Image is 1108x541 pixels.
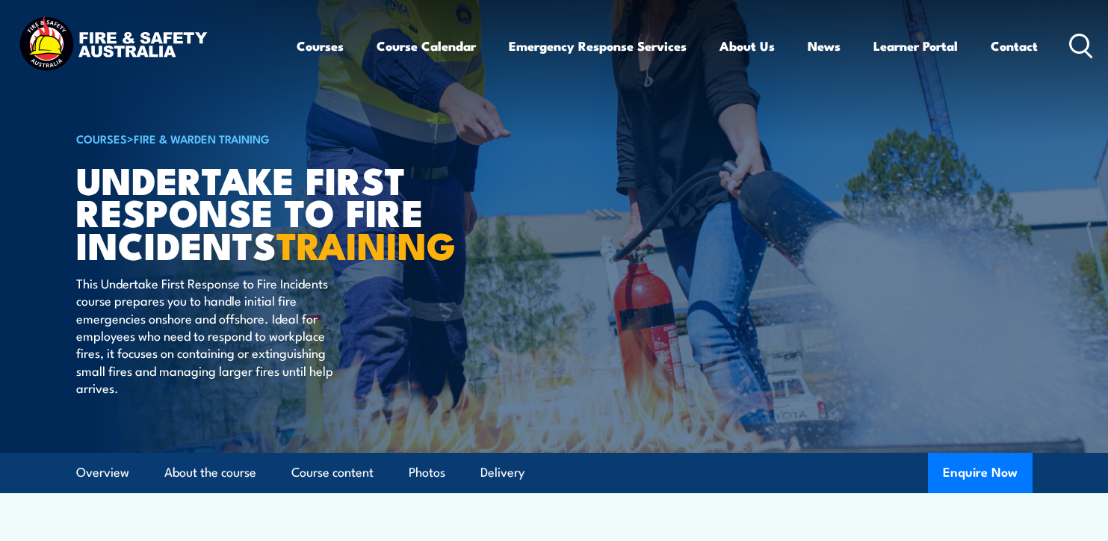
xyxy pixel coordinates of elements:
[76,130,127,146] a: COURSES
[291,453,374,492] a: Course content
[276,215,456,273] strong: TRAINING
[509,26,687,66] a: Emergency Response Services
[134,130,270,146] a: Fire & Warden Training
[377,26,476,66] a: Course Calendar
[873,26,958,66] a: Learner Portal
[76,453,129,492] a: Overview
[808,26,841,66] a: News
[991,26,1038,66] a: Contact
[76,274,349,397] p: This Undertake First Response to Fire Incidents course prepares you to handle initial fire emerge...
[297,26,344,66] a: Courses
[719,26,775,66] a: About Us
[76,163,445,260] h1: Undertake First Response to Fire Incidents
[164,453,256,492] a: About the course
[409,453,445,492] a: Photos
[76,129,445,147] h6: >
[928,453,1033,493] button: Enquire Now
[480,453,524,492] a: Delivery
